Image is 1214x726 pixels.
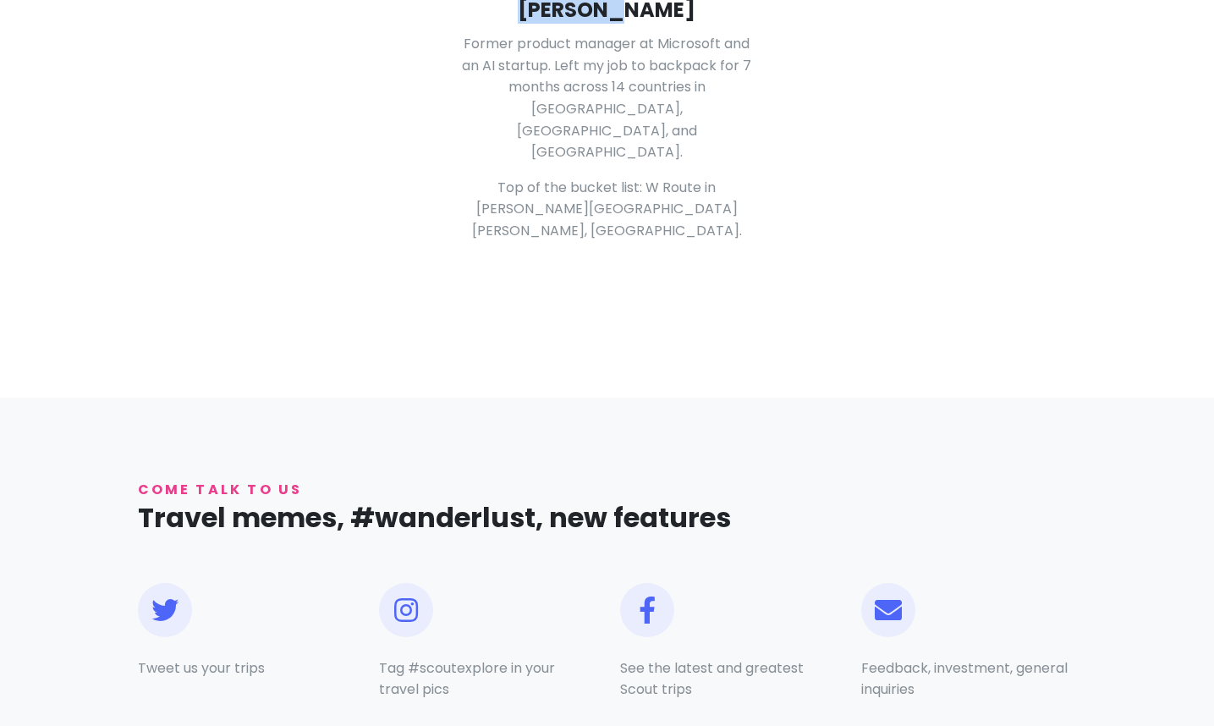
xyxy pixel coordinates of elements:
p: Feedback, investment, general inquiries [861,657,1077,701]
p: Tweet us your trips [138,657,354,679]
p: Former product manager at Microsoft and an AI startup. Left my job to backpack for 7 months acros... [459,33,755,163]
p: Tag #scoutexplore in your travel pics [379,657,595,701]
p: Come talk to us [138,479,755,501]
p: See the latest and greatest Scout trips [620,657,836,701]
h2: Travel memes, #wanderlust, new features [138,500,755,536]
p: Top of the bucket list: W Route in [PERSON_NAME][GEOGRAPHIC_DATA][PERSON_NAME], [GEOGRAPHIC_DATA]. [459,177,755,242]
